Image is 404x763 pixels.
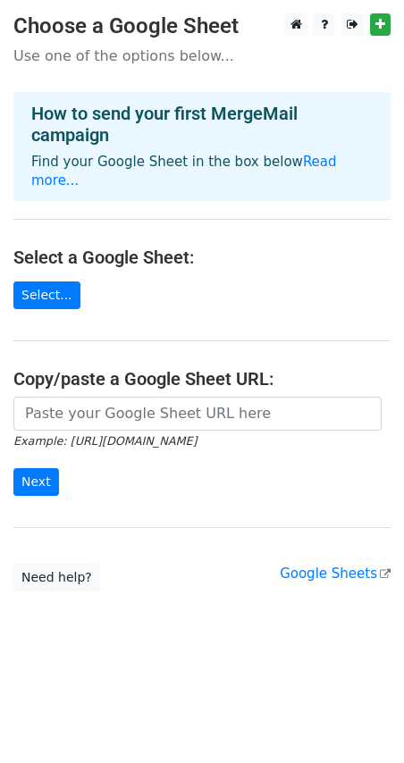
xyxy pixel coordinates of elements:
h4: Select a Google Sheet: [13,247,391,268]
a: Read more... [31,154,337,189]
a: Google Sheets [280,566,391,582]
input: Paste your Google Sheet URL here [13,397,382,431]
a: Select... [13,281,80,309]
p: Use one of the options below... [13,46,391,65]
h3: Choose a Google Sheet [13,13,391,39]
a: Need help? [13,564,100,591]
h4: Copy/paste a Google Sheet URL: [13,368,391,390]
small: Example: [URL][DOMAIN_NAME] [13,434,197,448]
input: Next [13,468,59,496]
p: Find your Google Sheet in the box below [31,153,373,190]
h4: How to send your first MergeMail campaign [31,103,373,146]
